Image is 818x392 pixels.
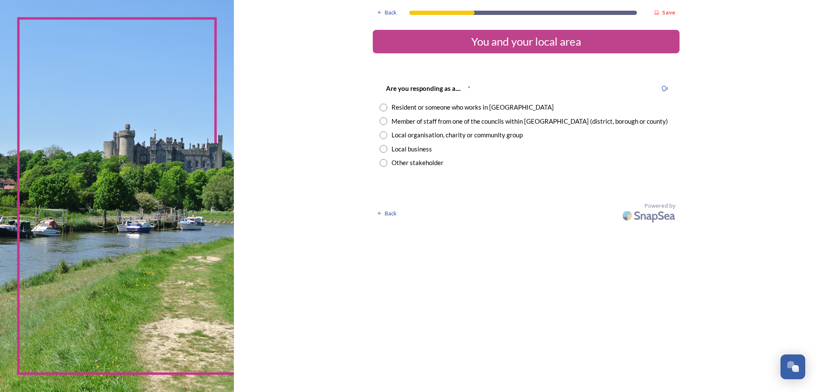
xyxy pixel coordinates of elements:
button: Open Chat [781,354,805,379]
div: You and your local area [376,33,676,50]
strong: Save [662,9,675,16]
div: Member of staff from one of the councils within [GEOGRAPHIC_DATA] (district, borough or county) [392,116,668,126]
span: Back [385,209,397,218]
span: Back [385,9,397,17]
img: SnapSea Logo [620,206,680,226]
div: Resident or someone who works in [GEOGRAPHIC_DATA] [392,102,554,112]
span: Powered by [645,202,675,210]
div: Local business [392,144,432,154]
strong: Are you responding as a.... [386,84,461,92]
div: Other stakeholder [392,158,444,168]
div: Local organisation, charity or community group [392,130,523,140]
